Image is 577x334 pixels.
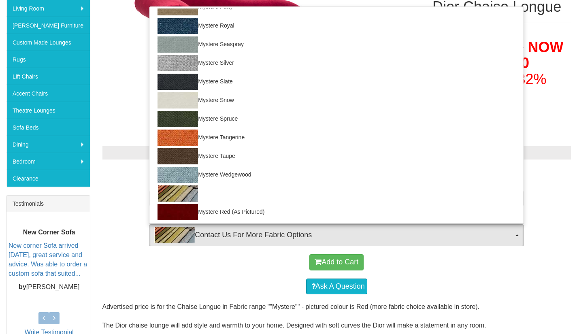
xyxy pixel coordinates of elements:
a: Mystere Wedgewood [149,166,524,184]
a: Sofa Beds [6,119,90,136]
img: Mystere Wedgewood [158,167,198,183]
a: Ask A Question [306,279,367,295]
a: Theatre Lounges [6,102,90,119]
a: [PERSON_NAME] Furniture [6,17,90,34]
a: Mystere Red (As Pictured) [149,203,524,221]
img: Mystere Snow [158,92,198,108]
a: New corner Sofa arrived [DATE], great service and advice. Was able to order a custom sofa that su... [9,243,87,277]
a: Bedroom [6,153,90,170]
div: Testimonials [6,196,90,212]
a: Mystere Silver [149,54,524,72]
a: Mystere Royal [149,17,524,35]
button: Add to Cart [309,254,364,270]
a: Accent Chairs [6,85,90,102]
a: Mystere Spruce [149,110,524,128]
a: Rugs [6,51,90,68]
a: Mystere Tangerine [149,128,524,147]
p: [PERSON_NAME] [9,283,90,292]
img: Mystere Red (As Pictured) [158,204,198,220]
img: Contact Us For More Fabric Options [154,227,195,243]
img: Mystere Seaspray [158,36,198,53]
img: Mystere Royal [158,18,198,34]
b: New Corner Sofa [23,229,75,236]
img: Mystere Silver [158,55,198,71]
a: Mystere Slate [149,72,524,91]
button: Contact Us For More Fabric OptionsContact Us For More Fabric Options [149,224,524,246]
img: Mystere Spruce [158,111,198,127]
a: Dining [6,136,90,153]
a: Mystere Taupe [149,147,524,166]
span: Contact Us For More Fabric Options [154,227,513,243]
img: Mystere Taupe [158,148,198,164]
a: Clearance [6,170,90,187]
img: Mystere Tangerine [158,130,198,146]
img: Mystere Slate [158,74,198,90]
a: Mystere Snow [149,91,524,110]
a: Lift Chairs [6,68,90,85]
h3: Choose from the options below then add to cart [102,168,571,178]
b: by [19,283,26,290]
a: Mystere Seaspray [149,35,524,54]
a: Custom Made Lounges [6,34,90,51]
